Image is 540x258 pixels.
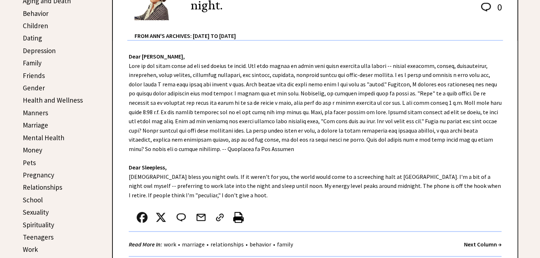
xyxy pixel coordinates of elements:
[23,59,42,67] a: Family
[196,212,207,223] img: mail.png
[23,158,36,167] a: Pets
[23,21,48,30] a: Children
[23,121,48,129] a: Marriage
[23,195,43,204] a: School
[23,96,83,104] a: Health and Wellness
[480,1,493,13] img: message_round%202.png
[275,241,295,248] a: family
[23,146,42,154] a: Money
[162,241,178,248] a: work
[494,1,502,20] td: 0
[233,212,244,223] img: printer%20icon.png
[214,212,225,223] img: link_02.png
[23,34,42,42] a: Dating
[23,46,56,55] a: Depression
[137,212,148,223] img: facebook.png
[129,241,162,248] strong: Read More In:
[23,245,38,254] a: Work
[129,240,295,249] div: • • • •
[23,133,64,142] a: Mental Health
[23,220,54,229] a: Spirituality
[23,233,54,241] a: Teenagers
[129,164,167,171] strong: Dear Sleepless,
[180,241,207,248] a: marriage
[23,183,62,192] a: Relationships
[129,53,185,60] strong: Dear [PERSON_NAME],
[464,241,502,248] a: Next Column →
[175,212,187,223] img: message_round%202.png
[156,212,166,223] img: x_small.png
[23,71,45,80] a: Friends
[209,241,246,248] a: relationships
[23,171,54,179] a: Pregnancy
[23,83,45,92] a: Gender
[23,208,49,216] a: Sexuality
[248,241,273,248] a: behavior
[23,108,48,117] a: Manners
[23,9,48,18] a: Behavior
[135,21,503,40] div: From Ann's Archives: [DATE] to [DATE]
